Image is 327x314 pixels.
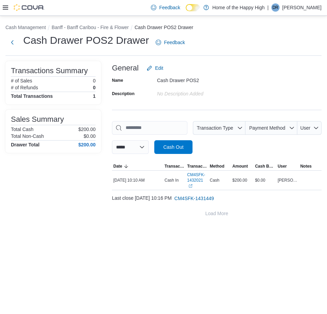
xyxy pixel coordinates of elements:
span: Transaction # [187,163,207,169]
p: $0.00 [84,133,96,139]
nav: An example of EuiBreadcrumbs [5,24,322,32]
span: Feedback [159,4,180,11]
span: Method [210,163,225,169]
a: CM4SFK-1432021External link [187,172,207,188]
span: Feedback [164,39,185,46]
h6: # of Sales [11,78,32,83]
button: Cash Management [5,25,46,30]
button: Date [112,162,163,170]
span: Cash [210,178,219,183]
button: Edit [144,61,166,75]
span: Load More [205,210,228,217]
span: Transaction Type [165,163,184,169]
p: [PERSON_NAME] [282,3,322,12]
img: Cova [14,4,44,11]
label: Description [112,91,134,96]
div: No Description added [157,88,248,96]
h4: 1 [93,93,96,99]
button: Transaction Type [193,121,245,135]
button: Cash Back [254,162,276,170]
h6: # of Refunds [11,85,38,90]
h1: Cash Drawer POS2 Drawer [23,34,149,47]
a: Feedback [153,36,187,49]
span: User [278,163,287,169]
div: $0.00 [254,176,276,184]
h4: Drawer Total [11,142,40,147]
button: User [297,121,322,135]
div: Last close [DATE] 10:16 PM [112,192,322,205]
div: [DATE] 10:10 AM [112,176,163,184]
h3: Transactions Summary [11,67,88,75]
button: Method [209,162,231,170]
h3: Sales Summary [11,115,64,123]
button: Cash Out [154,140,193,154]
div: Cash Drawer POS2 [157,75,248,83]
span: Date [113,163,122,169]
button: Payment Method [245,121,297,135]
span: Transaction Type [197,125,233,131]
span: Payment Method [249,125,285,131]
span: $200.00 [232,178,247,183]
span: Notes [300,163,312,169]
h4: Total Transactions [11,93,53,99]
label: Name [112,78,123,83]
p: | [267,3,269,12]
button: Next [5,36,19,49]
a: Feedback [148,1,183,14]
span: CM4SFK-1431449 [174,195,214,202]
span: Amount [232,163,248,169]
h6: Total Cash [11,127,33,132]
p: $200.00 [78,127,96,132]
h3: General [112,64,139,72]
button: Amount [231,162,254,170]
input: This is a search bar. As you type, the results lower in the page will automatically filter. [112,121,187,135]
span: Cash Back [255,163,275,169]
span: DR [272,3,278,12]
button: Transaction # [186,162,208,170]
svg: External link [188,184,193,188]
button: Banff - Banff Caribou - Fire & Flower [52,25,129,30]
p: 0 [93,78,96,83]
p: Cash In [165,178,179,183]
p: Home of the Happy High [212,3,265,12]
span: [PERSON_NAME] [278,178,297,183]
button: CM4SFK-1431449 [172,192,217,205]
h4: $200.00 [78,142,96,147]
p: 0 [93,85,96,90]
button: Notes [299,162,322,170]
input: Dark Mode [186,4,200,11]
button: Cash Drawer POS2 Drawer [134,25,193,30]
span: Cash Out [163,144,183,151]
button: Load More [112,207,322,220]
h6: Total Non-Cash [11,133,44,139]
div: Drew Rennie [271,3,280,12]
span: Edit [155,65,163,71]
span: User [300,125,311,131]
button: Transaction Type [163,162,186,170]
button: User [276,162,299,170]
